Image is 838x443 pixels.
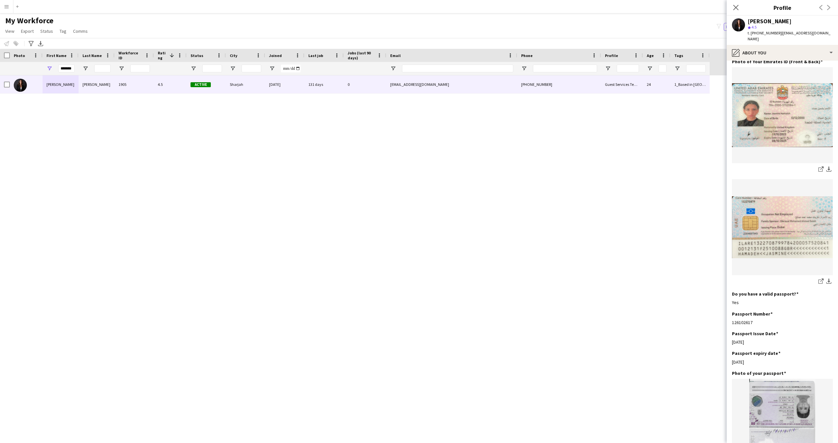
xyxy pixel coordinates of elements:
[674,66,680,71] button: Open Filter Menu
[94,65,111,72] input: Last Name Filter Input
[230,53,237,58] span: City
[18,27,36,35] a: Export
[60,28,66,34] span: Tag
[732,331,778,337] h3: Passport Issue Date
[21,28,34,34] span: Export
[386,75,517,93] div: [EMAIL_ADDRESS][DOMAIN_NAME]
[686,65,706,72] input: Tags Filter Input
[748,30,830,41] span: | [EMAIL_ADDRESS][DOMAIN_NAME]
[46,53,66,58] span: First Name
[659,65,666,72] input: Age Filter Input
[58,65,75,72] input: First Name Filter Input
[70,27,90,35] a: Comms
[14,53,25,58] span: Photo
[230,66,236,71] button: Open Filter Menu
[732,311,773,317] h3: Passport Number
[647,53,654,58] span: Age
[727,3,838,12] h3: Profile
[748,18,792,24] div: [PERSON_NAME]
[533,65,597,72] input: Phone Filter Input
[732,319,833,325] div: 126102617
[348,50,374,60] span: Jobs (last 90 days)
[390,66,396,71] button: Open Filter Menu
[732,339,833,345] div: [DATE]
[191,82,211,87] span: Active
[154,75,187,93] div: 4.5
[605,53,618,58] span: Profile
[732,59,823,65] h3: Photo of Your Emirates ID (Front & Back)
[130,65,150,72] input: Workforce ID Filter Input
[670,75,710,93] div: 1_Based in [GEOGRAPHIC_DATA]/[GEOGRAPHIC_DATA]/Ajman, 2_English Level = 3/3 Excellent, GITEX, Mub...
[732,359,833,365] div: [DATE]
[724,23,758,31] button: Everyone10,826
[38,27,56,35] a: Status
[5,28,14,34] span: View
[46,66,52,71] button: Open Filter Menu
[27,40,35,48] app-action-btn: Advanced filters
[73,28,88,34] span: Comms
[281,65,301,72] input: Joined Filter Input
[752,25,756,29] span: 4.5
[732,291,798,297] h3: Do you have a valid passport?
[517,75,601,93] div: [PHONE_NUMBER]
[402,65,513,72] input: Email Filter Input
[390,53,401,58] span: Email
[82,66,88,71] button: Open Filter Menu
[40,28,53,34] span: Status
[3,27,17,35] a: View
[605,66,611,71] button: Open Filter Menu
[226,75,265,93] div: Sharjah
[118,66,124,71] button: Open Filter Menu
[82,53,102,58] span: Last Name
[344,75,386,93] div: 0
[727,45,838,61] div: About you
[43,75,79,93] div: [PERSON_NAME]
[5,16,53,26] span: My Workforce
[601,75,643,93] div: Guest Services Team
[308,53,323,58] span: Last job
[191,66,196,71] button: Open Filter Menu
[57,27,69,35] a: Tag
[732,83,833,147] img: 3d6b8df2-ec35-41c8-934d-379f2df7e637.jpeg
[14,79,27,92] img: Jasmine Hamadeh
[521,53,533,58] span: Phone
[748,30,782,35] span: t. [PHONE_NUMBER]
[269,53,282,58] span: Joined
[115,75,154,93] div: 1905
[732,299,833,305] div: Yes
[118,50,142,60] span: Workforce ID
[732,350,780,356] h3: Passport expiry date
[304,75,344,93] div: 131 days
[617,65,639,72] input: Profile Filter Input
[37,40,45,48] app-action-btn: Export XLSX
[242,65,261,72] input: City Filter Input
[521,66,527,71] button: Open Filter Menu
[191,53,203,58] span: Status
[732,196,833,258] img: f7a321ba-c9fb-4739-9b8d-c8b12e583e2d.jpeg
[265,75,304,93] div: [DATE]
[732,370,786,376] h3: Photo of your passport
[647,66,653,71] button: Open Filter Menu
[674,53,683,58] span: Tags
[269,66,275,71] button: Open Filter Menu
[158,50,167,60] span: Rating
[643,75,670,93] div: 24
[79,75,115,93] div: [PERSON_NAME]
[202,65,222,72] input: Status Filter Input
